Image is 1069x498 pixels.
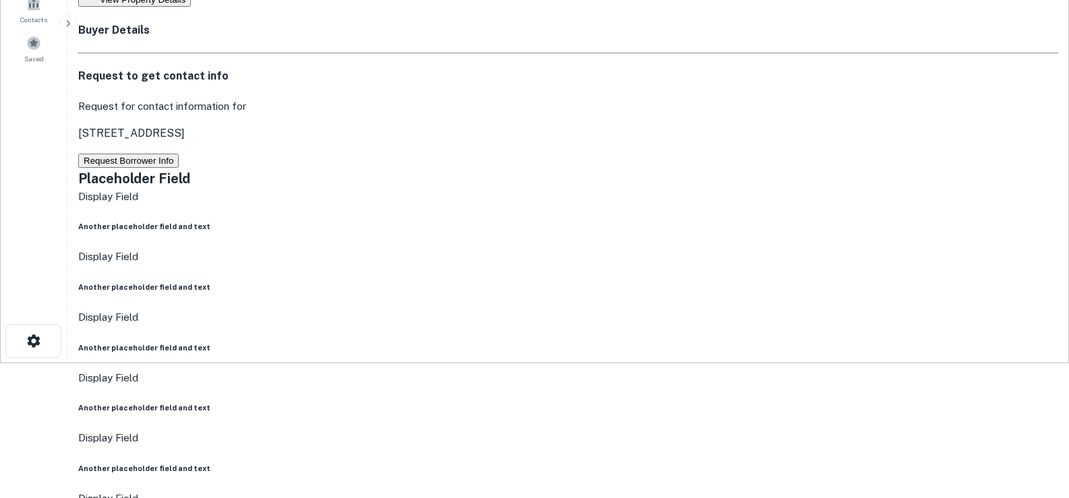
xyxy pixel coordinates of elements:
[78,125,1058,142] p: [STREET_ADDRESS]
[78,342,1058,353] h6: Another placeholder field and text
[78,154,179,168] button: Request Borrower Info
[78,221,1058,232] h6: Another placeholder field and text
[78,309,1058,325] p: Display Field
[24,53,44,64] span: Saved
[78,249,1058,265] p: Display Field
[20,14,47,25] span: Contacts
[78,22,1058,38] h4: Buyer Details
[4,30,63,67] a: Saved
[78,168,1058,189] h5: Placeholder Field
[78,402,1058,413] h6: Another placeholder field and text
[78,430,1058,446] p: Display Field
[78,282,1058,292] h6: Another placeholder field and text
[78,68,1058,84] h4: Request to get contact info
[78,463,1058,474] h6: Another placeholder field and text
[78,370,1058,386] p: Display Field
[78,98,1058,115] p: Request for contact information for
[78,189,1058,205] p: Display Field
[1002,390,1069,455] iframe: Chat Widget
